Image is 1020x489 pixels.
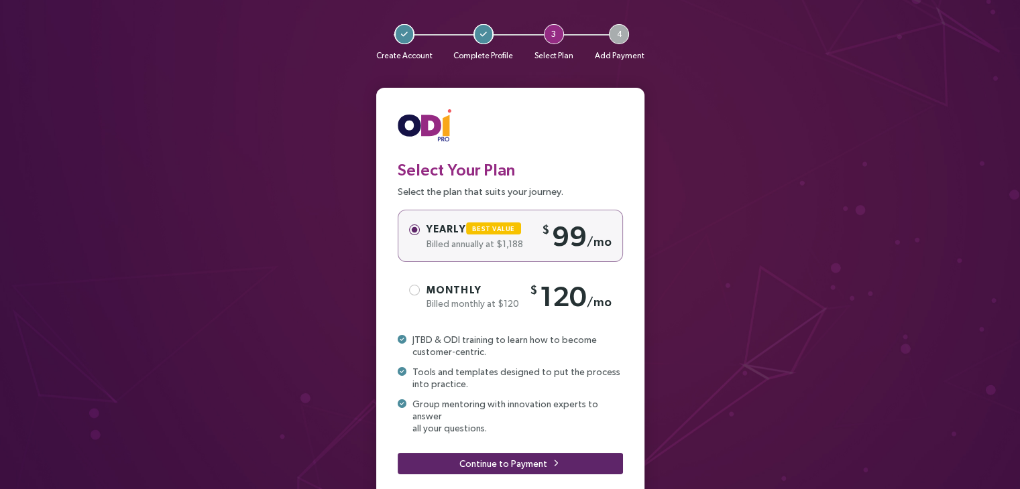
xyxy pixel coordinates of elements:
[594,48,644,64] p: Add Payment
[412,366,620,390] span: Tools and templates designed to put the process into practice.
[427,223,526,234] span: Yearly
[459,456,547,471] span: Continue to Payment
[427,298,519,309] span: Billed monthly at $120
[398,109,451,144] img: ODIpro
[609,24,629,44] span: 4
[587,234,612,249] sub: /mo
[542,218,612,254] div: 99
[376,48,433,64] p: Create Account
[412,398,623,434] span: Group mentoring with innovation experts to answer all your questions.
[530,283,540,297] sup: $
[472,225,515,232] span: Best Value
[427,238,523,249] span: Billed annually at $1,188
[427,284,481,295] span: Monthly
[542,222,552,236] sup: $
[398,160,623,180] h3: Select Your Plan
[587,295,612,309] sub: /mo
[530,279,612,314] div: 120
[398,184,623,199] p: Select the plan that suits your journey.
[453,48,513,64] p: Complete Profile
[534,48,573,64] p: Select Plan
[398,453,623,474] button: Continue to Payment
[544,24,564,44] span: 3
[412,334,597,358] span: JTBD & ODI training to learn how to become customer-centric.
